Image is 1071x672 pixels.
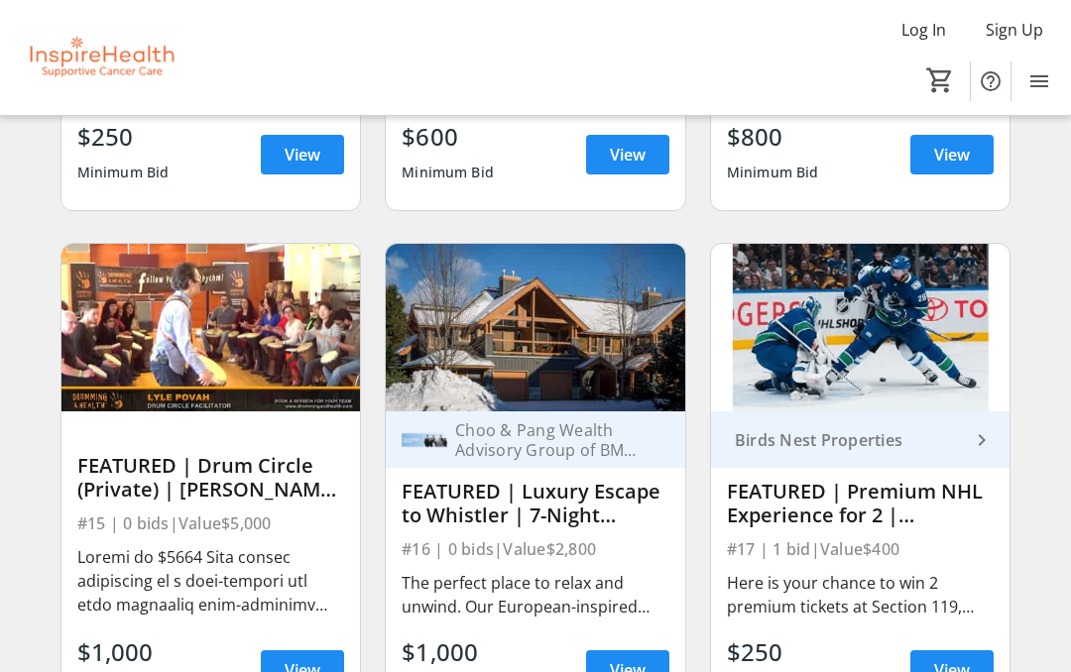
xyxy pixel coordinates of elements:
[402,119,494,155] div: $600
[77,634,170,670] div: $1,000
[402,155,494,190] div: Minimum Bid
[727,535,995,563] div: #17 | 1 bid | Value $400
[402,535,669,563] div: #16 | 0 bids | Value $2,800
[711,411,1011,468] a: Birds Nest Properties
[986,18,1043,42] span: Sign Up
[727,430,971,450] div: Birds Nest Properties
[970,14,1059,46] button: Sign Up
[77,545,345,616] div: Loremi do $5664 Sita consec adipiscing el s doei-tempori utl etdo magnaaliq enim-adminimv quisn e...
[711,244,1011,412] img: FEATURED | Premium NHL Experience for 2 | Vancouver Canucks vs. Columbus Blue Jackets
[727,155,819,190] div: Minimum Bid
[77,454,345,502] div: FEATURED | Drum Circle (Private) | [PERSON_NAME] ([GEOGRAPHIC_DATA]/[GEOGRAPHIC_DATA])
[12,8,188,107] img: InspireHealth Supportive Cancer Care's Logo
[727,571,995,618] div: Here is your chance to win 2 premium tickets at Section 119, Row 3 and Seats 5 & 6 to see the Van...
[971,61,1011,101] button: Help
[610,143,646,167] span: View
[77,509,345,537] div: #15 | 0 bids | Value $5,000
[910,135,994,174] a: View
[285,143,320,167] span: View
[386,244,685,412] img: FEATURED | Luxury Escape to Whistler | 7-Night Montebello Chalet Stay (Nov 14–20, 2025)
[402,417,447,463] img: Choo & Pang Wealth Advisory Group of BMO Nesbitt Burns
[261,135,344,174] a: View
[586,135,669,174] a: View
[402,480,669,527] div: FEATURED | Luxury Escape to Whistler | 7-Night Montebello Chalet Stay ([DATE]–[DATE])
[886,14,962,46] button: Log In
[77,119,170,155] div: $250
[727,119,819,155] div: $800
[1019,61,1059,101] button: Menu
[901,18,946,42] span: Log In
[61,244,361,412] img: FEATURED | Drum Circle (Private) | Lyle Povah (Vancouver/Lower Mainland)
[934,143,970,167] span: View
[447,420,646,460] div: Choo & Pang Wealth Advisory Group of BMO [PERSON_NAME] [PERSON_NAME]
[922,62,958,98] button: Cart
[77,155,170,190] div: Minimum Bid
[402,634,494,670] div: $1,000
[970,428,994,452] mat-icon: keyboard_arrow_right
[727,634,806,670] div: $250
[402,571,669,618] div: The perfect place to relax and unwind. Our European-inspired Montebello townhome comes with 3 bed...
[727,480,995,527] div: FEATURED | Premium NHL Experience for 2 | Vancouver Canucks vs. Columbus Blue Jackets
